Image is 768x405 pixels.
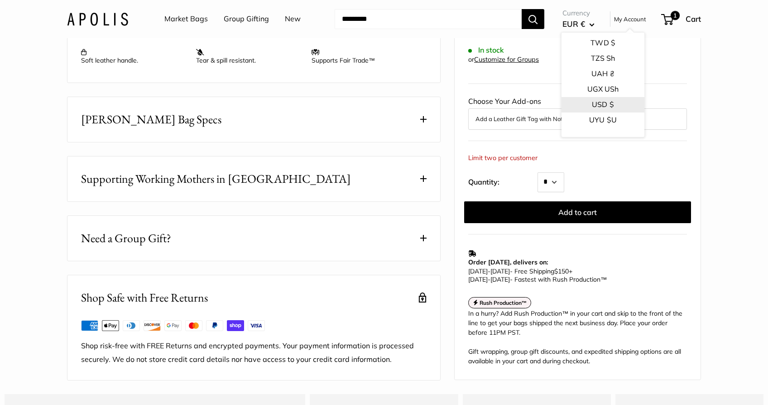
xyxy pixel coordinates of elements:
[468,275,607,283] span: - Fastest with Rush Production™
[488,267,490,275] span: -
[468,170,538,192] label: Quantity:
[562,128,644,143] button: UZS so'm
[468,95,687,130] div: Choose Your Add-ons
[468,152,538,164] div: Limit two per customer
[562,66,644,82] button: UAH ₴
[67,156,440,201] button: Supporting Working Mothers in [GEOGRAPHIC_DATA]
[562,112,644,128] button: UYU $U
[686,14,701,24] span: Cart
[67,216,440,261] button: Need a Group Gift?
[468,46,504,55] span: In stock
[554,267,569,275] span: $150
[468,267,682,283] p: - Free Shipping +
[490,275,510,283] span: [DATE]
[475,114,680,125] button: Add a Leather Gift Tag with Note
[468,309,687,366] div: In a hurry? Add Rush Production™ in your cart and skip to the front of the line to get your bags ...
[285,12,301,26] a: New
[81,170,351,188] span: Supporting Working Mothers in [GEOGRAPHIC_DATA]
[81,289,208,307] h2: Shop Safe with Free Returns
[67,97,440,142] button: [PERSON_NAME] Bag Specs
[562,17,595,31] button: EUR €
[480,299,527,306] strong: Rush Production™
[7,371,97,398] iframe: Sign Up via Text for Offers
[490,267,510,275] span: [DATE]
[562,82,644,97] button: UGX USh
[468,267,488,275] span: [DATE]
[81,339,427,366] p: Shop risk-free with FREE Returns and encrypted payments. Your payment information is processed se...
[562,35,644,51] button: TWD $
[488,275,490,283] span: -
[81,111,221,128] span: [PERSON_NAME] Bag Specs
[81,48,187,64] p: Soft leather handle.
[468,275,488,283] span: [DATE]
[474,55,539,63] a: Customize for Groups
[312,48,418,64] p: Supports Fair Trade™
[671,11,680,20] span: 1
[464,201,691,223] button: Add to cart
[468,54,539,66] div: or
[335,9,522,29] input: Search...
[196,48,302,64] p: Tear & spill resistant.
[81,229,171,247] span: Need a Group Gift?
[224,12,269,26] a: Group Gifting
[562,19,585,29] span: EUR €
[614,14,646,24] a: My Account
[562,51,644,66] button: TZS Sh
[522,9,544,29] button: Search
[164,12,208,26] a: Market Bags
[662,12,701,26] a: 1 Cart
[562,7,595,20] span: Currency
[67,12,128,25] img: Apolis
[562,97,644,112] button: USD $
[468,258,548,266] strong: Order [DATE], delivers on:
